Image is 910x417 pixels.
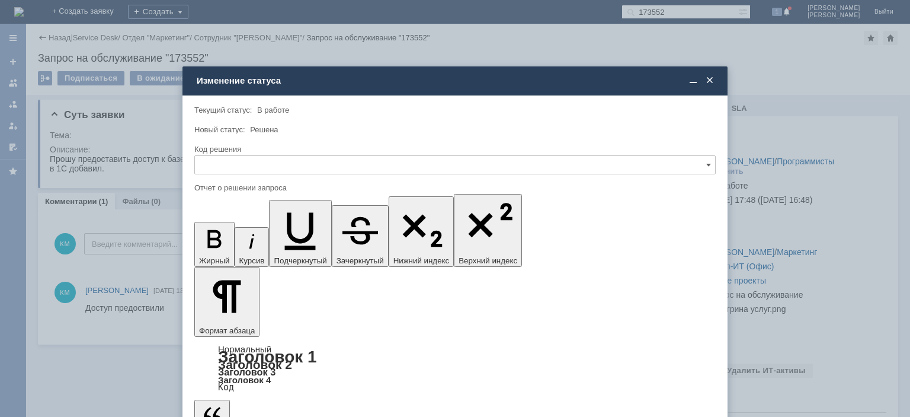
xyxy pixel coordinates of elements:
[194,106,252,114] label: Текущий статус:
[218,367,275,377] a: Заголовок 3
[218,344,271,354] a: Нормальный
[337,256,384,265] span: Зачеркнутый
[194,345,716,391] div: Формат абзаца
[257,106,289,114] span: В работе
[199,326,255,335] span: Формат абзаца
[218,375,271,385] a: Заголовок 4
[194,184,713,192] div: Отчет о решении запроса
[459,256,517,265] span: Верхний индекс
[194,222,235,267] button: Жирный
[194,145,713,153] div: Код решения
[235,227,270,267] button: Курсив
[332,205,389,267] button: Зачеркнутый
[218,348,317,366] a: Заголовок 1
[274,256,326,265] span: Подчеркнутый
[199,256,230,265] span: Жирный
[393,256,450,265] span: Нижний индекс
[704,75,716,86] span: Закрыть
[218,358,292,371] a: Заголовок 2
[454,194,522,267] button: Верхний индекс
[194,125,245,134] label: Новый статус:
[194,267,259,337] button: Формат абзаца
[389,196,454,267] button: Нижний индекс
[197,75,716,86] div: Изменение статуса
[239,256,265,265] span: Курсив
[250,125,278,134] span: Решена
[269,200,331,267] button: Подчеркнутый
[218,382,234,393] a: Код
[687,75,699,86] span: Свернуть (Ctrl + M)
